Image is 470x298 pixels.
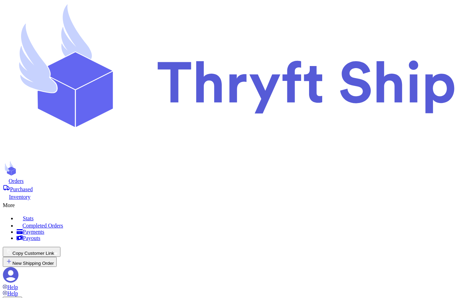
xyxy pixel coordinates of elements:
[3,247,60,257] button: Copy Customer Link
[3,284,18,290] a: Help
[7,284,18,290] span: Help
[9,194,30,200] span: Inventory
[3,200,467,208] div: More
[7,290,18,296] span: Help
[10,186,33,192] span: Purchased
[3,193,467,200] a: Inventory
[3,184,467,193] a: Purchased
[23,215,33,221] span: Stats
[17,214,467,222] a: Stats
[17,235,467,241] a: Payouts
[23,235,40,241] span: Payouts
[3,290,18,296] a: Help
[3,177,467,184] a: Orders
[23,229,44,235] span: Payments
[17,229,467,235] a: Payments
[17,222,467,229] a: Completed Orders
[9,178,24,184] span: Orders
[3,257,57,267] button: New Shipping Order
[22,223,63,229] span: Completed Orders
